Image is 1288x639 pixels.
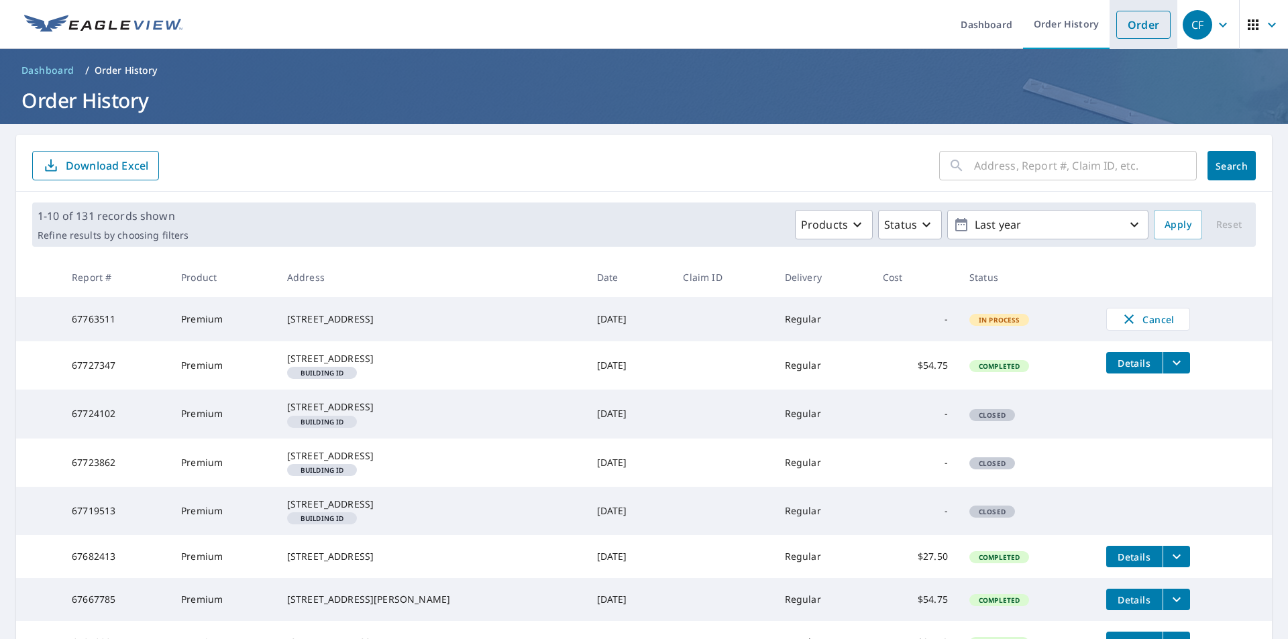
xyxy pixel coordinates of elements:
[1120,311,1176,327] span: Cancel
[872,487,959,535] td: -
[1154,210,1202,239] button: Apply
[801,217,848,233] p: Products
[586,439,673,487] td: [DATE]
[170,390,276,438] td: Premium
[1114,357,1155,369] span: Details
[287,400,576,414] div: [STREET_ADDRESS]
[61,487,170,535] td: 67719513
[947,210,1148,239] button: Last year
[872,535,959,578] td: $27.50
[774,535,872,578] td: Regular
[1106,308,1190,331] button: Cancel
[872,297,959,341] td: -
[774,439,872,487] td: Regular
[16,86,1272,114] h1: Order History
[287,449,576,463] div: [STREET_ADDRESS]
[586,341,673,390] td: [DATE]
[1106,546,1163,567] button: detailsBtn-67682413
[1163,352,1190,373] button: filesDropdownBtn-67727347
[1183,10,1212,40] div: CF
[969,213,1126,237] p: Last year
[971,553,1028,562] span: Completed
[61,341,170,390] td: 67727347
[872,390,959,438] td: -
[586,487,673,535] td: [DATE]
[301,467,344,473] em: Building ID
[586,257,673,297] th: Date
[774,297,872,341] td: Regular
[170,439,276,487] td: Premium
[795,210,873,239] button: Products
[32,151,159,180] button: Download Excel
[774,487,872,535] td: Regular
[1207,151,1256,180] button: Search
[61,535,170,578] td: 67682413
[586,297,673,341] td: [DATE]
[61,578,170,621] td: 67667785
[85,62,89,78] li: /
[1114,593,1155,606] span: Details
[1116,11,1171,39] a: Order
[61,297,170,341] td: 67763511
[971,315,1028,325] span: In Process
[872,257,959,297] th: Cost
[301,369,344,376] em: Building ID
[301,515,344,522] em: Building ID
[1163,589,1190,610] button: filesDropdownBtn-67667785
[276,257,586,297] th: Address
[586,535,673,578] td: [DATE]
[1218,160,1245,172] span: Search
[971,459,1014,468] span: Closed
[61,390,170,438] td: 67724102
[170,535,276,578] td: Premium
[774,390,872,438] td: Regular
[872,439,959,487] td: -
[672,257,773,297] th: Claim ID
[66,158,148,173] p: Download Excel
[586,390,673,438] td: [DATE]
[24,15,182,35] img: EV Logo
[287,312,576,326] div: [STREET_ADDRESS]
[971,595,1028,605] span: Completed
[774,578,872,621] td: Regular
[1106,352,1163,373] button: detailsBtn-67727347
[1163,546,1190,567] button: filesDropdownBtn-67682413
[170,257,276,297] th: Product
[170,578,276,621] td: Premium
[971,410,1014,420] span: Closed
[774,341,872,390] td: Regular
[16,60,80,81] a: Dashboard
[95,64,158,77] p: Order History
[170,341,276,390] td: Premium
[971,507,1014,516] span: Closed
[38,229,189,241] p: Refine results by choosing filters
[38,208,189,224] p: 1-10 of 131 records shown
[61,439,170,487] td: 67723862
[774,257,872,297] th: Delivery
[287,550,576,563] div: [STREET_ADDRESS]
[872,578,959,621] td: $54.75
[16,60,1272,81] nav: breadcrumb
[301,418,344,425] em: Building ID
[21,64,74,77] span: Dashboard
[884,217,917,233] p: Status
[1165,217,1191,233] span: Apply
[287,498,576,511] div: [STREET_ADDRESS]
[1106,589,1163,610] button: detailsBtn-67667785
[61,257,170,297] th: Report #
[974,147,1197,184] input: Address, Report #, Claim ID, etc.
[959,257,1095,297] th: Status
[287,352,576,365] div: [STREET_ADDRESS]
[287,593,576,606] div: [STREET_ADDRESS][PERSON_NAME]
[878,210,942,239] button: Status
[586,578,673,621] td: [DATE]
[170,487,276,535] td: Premium
[971,361,1028,371] span: Completed
[872,341,959,390] td: $54.75
[1114,550,1155,563] span: Details
[170,297,276,341] td: Premium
